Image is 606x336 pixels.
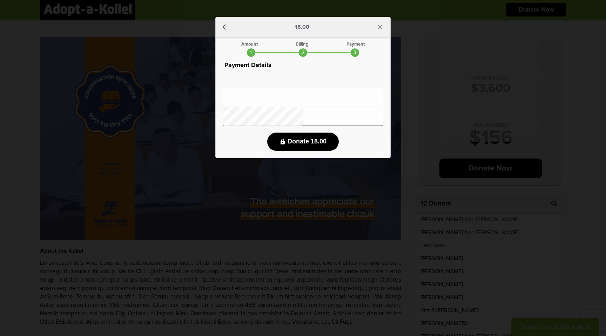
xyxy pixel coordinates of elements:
i: close [376,23,384,31]
div: Billing [296,42,309,47]
i: lock [280,139,286,145]
button: lock Donate 18.00 [267,133,339,151]
span: Donate 18.00 [288,138,326,145]
div: 2 [299,48,307,57]
p: Payment Details [223,60,383,70]
a: arrow_back [221,23,229,31]
p: 18.00 [295,24,309,30]
div: 3 [351,48,359,57]
div: 1 [247,48,255,57]
div: Amount [241,42,258,47]
div: Payment [346,42,365,47]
